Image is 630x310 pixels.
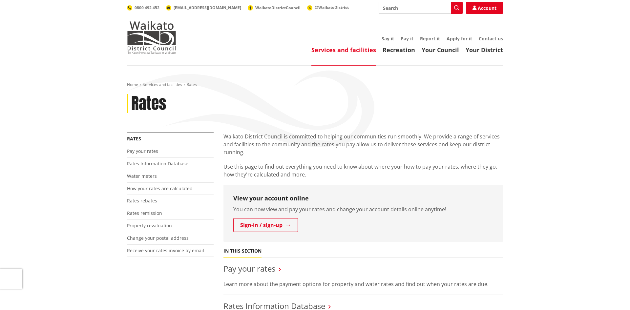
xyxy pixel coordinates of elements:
h1: Rates [131,94,166,113]
a: Rates [127,135,141,142]
span: [EMAIL_ADDRESS][DOMAIN_NAME] [174,5,241,10]
a: Rates Information Database [127,160,188,167]
img: Waikato District Council - Te Kaunihera aa Takiwaa o Waikato [127,21,176,54]
input: Search input [379,2,463,14]
a: Pay your rates [127,148,158,154]
h5: In this section [223,248,262,254]
a: WaikatoDistrictCouncil [248,5,301,10]
a: How your rates are calculated [127,185,193,192]
a: Apply for it [447,35,472,42]
a: Account [466,2,503,14]
a: Rates rebates [127,197,157,204]
span: WaikatoDistrictCouncil [255,5,301,10]
a: Pay your rates [223,263,275,274]
a: Property revaluation [127,222,172,229]
span: Rates [187,82,197,87]
p: Use this page to find out everything you need to know about where your how to pay your rates, whe... [223,163,503,178]
p: You can now view and pay your rates and change your account details online anytime! [233,205,493,213]
span: 0800 492 452 [135,5,159,10]
a: Report it [420,35,440,42]
p: Waikato District Council is committed to helping our communities run smoothly. We provide a range... [223,133,503,156]
a: Sign-in / sign-up [233,218,298,232]
a: Services and facilities [311,46,376,54]
a: Home [127,82,138,87]
nav: breadcrumb [127,82,503,88]
a: Say it [382,35,394,42]
span: @WaikatoDistrict [315,5,349,10]
a: Recreation [383,46,415,54]
a: Your Council [422,46,459,54]
a: @WaikatoDistrict [307,5,349,10]
a: Change your postal address [127,235,189,241]
h3: View your account online [233,195,493,202]
a: [EMAIL_ADDRESS][DOMAIN_NAME] [166,5,241,10]
a: Services and facilities [143,82,182,87]
a: Contact us [479,35,503,42]
p: Learn more about the payment options for property and water rates and find out when your rates ar... [223,280,503,288]
a: Receive your rates invoice by email [127,247,204,254]
a: Water meters [127,173,157,179]
a: Your District [466,46,503,54]
a: Pay it [401,35,413,42]
a: 0800 492 452 [127,5,159,10]
a: Rates remission [127,210,162,216]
